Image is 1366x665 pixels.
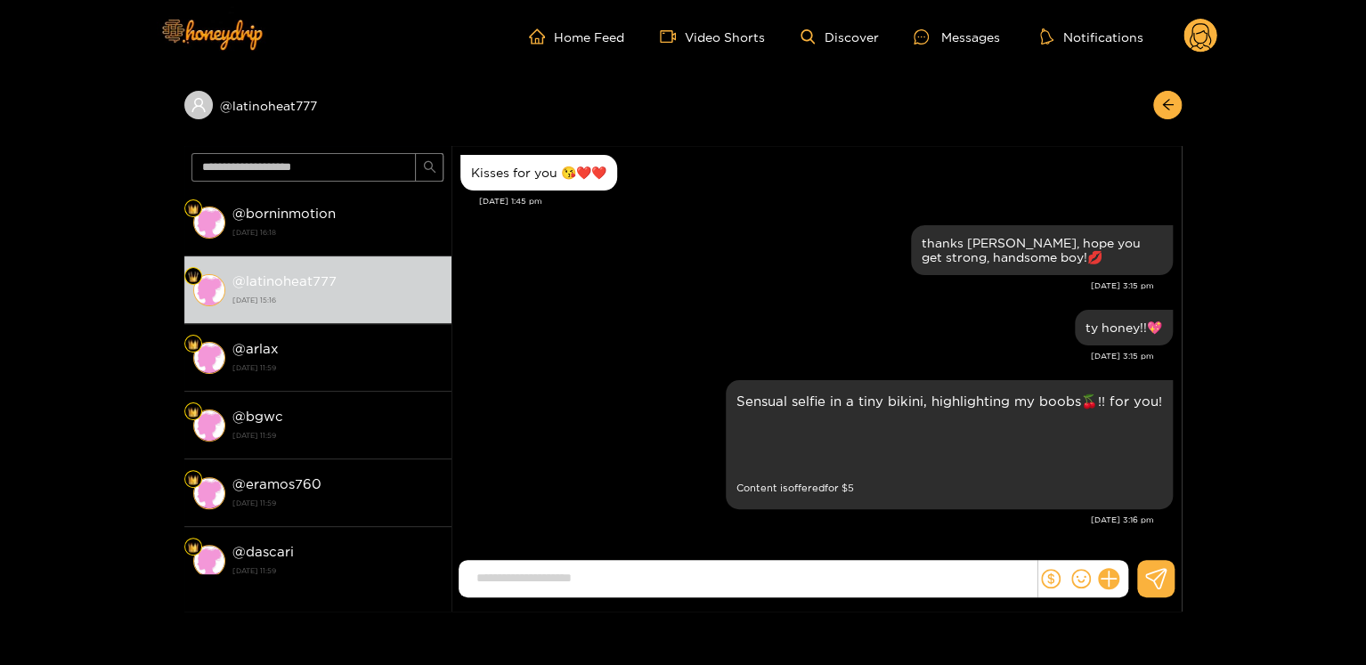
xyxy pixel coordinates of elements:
img: conversation [193,545,225,577]
div: @latinoheat777 [184,91,451,119]
strong: @ borninmotion [232,206,336,221]
strong: [DATE] 11:59 [232,563,443,579]
div: Messages [914,27,999,47]
span: dollar [1041,569,1061,588]
strong: [DATE] 11:59 [232,427,443,443]
div: thanks [PERSON_NAME], hope you get strong, handsome boy!💋 [922,236,1162,264]
strong: @ arlax [232,341,279,356]
div: Aug. 23, 3:15 pm [911,225,1173,275]
div: Kisses for you 😘❤️❤️ [471,166,606,180]
div: Aug. 23, 3:15 pm [1075,310,1173,345]
div: [DATE] 3:15 pm [460,280,1154,292]
div: Aug. 23, 3:16 pm [726,380,1173,509]
p: Sensual selfie in a tiny bikini, highlighting my boobs🍒!! for you! [736,391,1162,411]
strong: [DATE] 15:16 [232,292,443,308]
span: smile [1071,569,1091,588]
img: Fan Level [188,204,199,215]
img: conversation [193,274,225,306]
div: Aug. 23, 1:45 pm [460,155,617,191]
img: conversation [193,477,225,509]
span: user [191,97,207,113]
div: [DATE] 3:15 pm [460,350,1154,362]
strong: @ dascari [232,544,294,559]
span: home [529,28,554,45]
div: ty honey!!💖 [1085,320,1162,335]
img: Fan Level [188,407,199,418]
div: [DATE] 1:45 pm [479,195,1173,207]
img: conversation [193,410,225,442]
img: Fan Level [188,272,199,282]
a: Home Feed [529,28,624,45]
img: conversation [193,207,225,239]
button: dollar [1037,565,1064,592]
strong: [DATE] 11:59 [232,360,443,376]
span: search [423,160,436,175]
button: search [415,153,443,182]
button: arrow-left [1153,91,1182,119]
a: Video Shorts [660,28,765,45]
button: Notifications [1035,28,1148,45]
strong: [DATE] 16:18 [232,224,443,240]
strong: [DATE] 11:59 [232,495,443,511]
strong: @ bgwc [232,409,283,424]
span: video-camera [660,28,685,45]
img: Fan Level [188,542,199,553]
strong: @ latinoheat777 [232,273,337,288]
small: Content is offered for $ 5 [736,478,1162,499]
a: Discover [801,29,878,45]
strong: @ eramos760 [232,476,321,491]
div: [DATE] 3:16 pm [460,514,1154,526]
img: Fan Level [188,339,199,350]
img: conversation [193,342,225,374]
img: Fan Level [188,474,199,485]
span: arrow-left [1161,98,1175,113]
